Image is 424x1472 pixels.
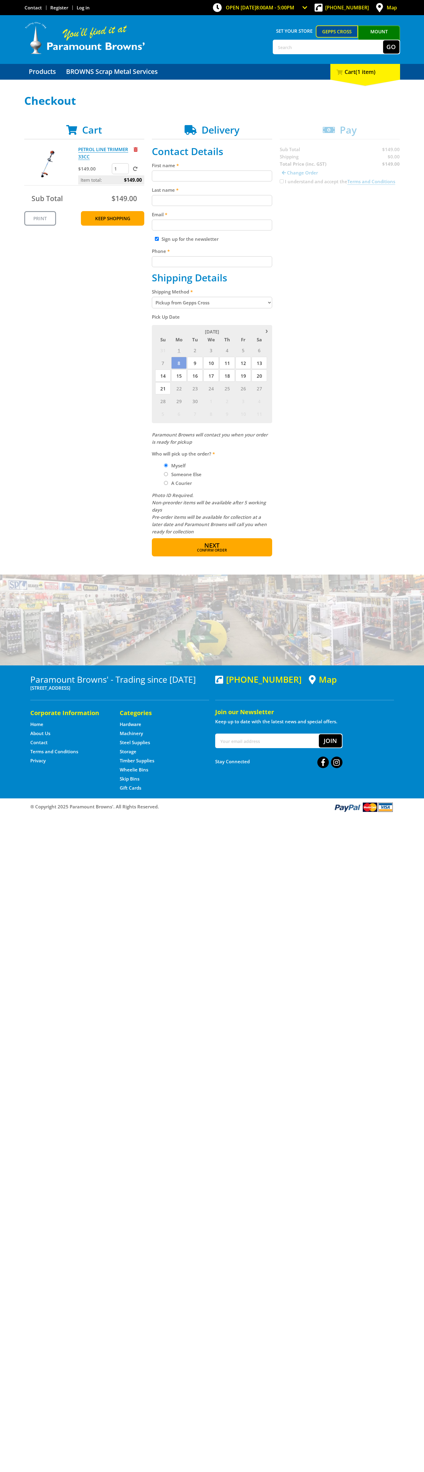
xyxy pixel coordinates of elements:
[25,5,42,11] a: Go to the Contact page
[383,40,399,54] button: Go
[164,472,168,476] input: Please select who will pick up the order.
[120,709,197,717] h5: Categories
[152,146,272,157] h2: Contact Details
[155,344,171,356] span: 31
[215,718,394,725] p: Keep up to date with the latest news and special offers.
[30,684,209,691] p: [STREET_ADDRESS]
[226,4,294,11] span: OPEN [DATE]
[24,801,400,813] div: ® Copyright 2025 Paramount Browns'. All Rights Reserved.
[164,463,168,467] input: Please select who will pick up the order.
[162,236,219,242] label: Sign up for the newsletter
[203,382,219,394] span: 24
[171,395,187,407] span: 29
[187,408,203,420] span: 7
[309,675,337,685] a: View a map of Gepps Cross location
[252,370,267,382] span: 20
[152,211,272,218] label: Email
[171,336,187,343] span: Mo
[155,336,171,343] span: Su
[24,95,400,107] h1: Checkout
[169,478,194,488] label: A Courier
[215,708,394,716] h5: Join our Newsletter
[203,395,219,407] span: 1
[235,336,251,343] span: Fr
[165,549,259,552] span: Confirm order
[155,408,171,420] span: 5
[235,357,251,369] span: 12
[124,175,142,184] span: $149.00
[155,370,171,382] span: 14
[187,336,203,343] span: Tu
[152,220,272,230] input: Please enter your email address.
[120,767,148,773] a: Go to the Wheelie Bins page
[78,175,144,184] p: Item total:
[235,344,251,356] span: 5
[216,734,319,748] input: Your email address
[134,146,138,152] a: Remove from cart
[152,538,272,556] button: Next Confirm order
[152,162,272,169] label: First name
[171,382,187,394] span: 22
[81,211,144,226] a: Keep Shopping
[152,247,272,255] label: Phone
[219,344,235,356] span: 4
[187,344,203,356] span: 2
[215,675,302,684] div: [PHONE_NUMBER]
[187,395,203,407] span: 30
[169,460,188,471] label: Myself
[219,395,235,407] span: 2
[30,739,48,746] a: Go to the Contact page
[155,382,171,394] span: 21
[356,68,376,75] span: (1 item)
[171,344,187,356] span: 1
[273,25,316,36] span: Set your store
[155,395,171,407] span: 28
[252,357,267,369] span: 13
[82,123,102,136] span: Cart
[78,165,111,172] p: $149.00
[30,721,43,728] a: Go to the Home page
[235,395,251,407] span: 3
[32,194,63,203] span: Sub Total
[152,297,272,308] select: Please select a shipping method.
[24,211,56,226] a: Print
[187,382,203,394] span: 23
[202,123,239,136] span: Delivery
[24,21,145,55] img: Paramount Browns'
[187,370,203,382] span: 16
[319,734,342,748] button: Join
[164,481,168,485] input: Please select who will pick up the order.
[120,776,139,782] a: Go to the Skip Bins page
[333,801,394,813] img: PayPal, Mastercard, Visa accepted
[62,64,162,80] a: Go to the BROWNS Scrap Metal Services page
[30,748,78,755] a: Go to the Terms and Conditions page
[24,64,60,80] a: Go to the Products page
[30,758,46,764] a: Go to the Privacy page
[120,758,154,764] a: Go to the Timber Supplies page
[78,146,128,160] a: PETROL LINE TRIMMER 33CC
[152,313,272,320] label: Pick Up Date
[219,408,235,420] span: 9
[30,730,50,737] a: Go to the About Us page
[235,408,251,420] span: 10
[205,329,219,335] span: [DATE]
[219,382,235,394] span: 25
[252,395,267,407] span: 4
[330,64,400,80] div: Cart
[30,146,66,182] img: PETROL LINE TRIMMER 33CC
[152,432,268,445] em: Paramount Browns will contact you when your order is ready for pickup
[112,194,137,203] span: $149.00
[171,370,187,382] span: 15
[155,357,171,369] span: 7
[219,357,235,369] span: 11
[171,357,187,369] span: 8
[152,492,267,535] em: Photo ID Required. Non-preorder items will be available after 5 working days Pre-order items will...
[169,469,204,479] label: Someone Else
[187,357,203,369] span: 9
[203,408,219,420] span: 8
[152,288,272,295] label: Shipping Method
[316,25,358,38] a: Gepps Cross
[30,675,209,684] h3: Paramount Browns' - Trading since [DATE]
[120,730,143,737] a: Go to the Machinery page
[30,709,108,717] h5: Corporate Information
